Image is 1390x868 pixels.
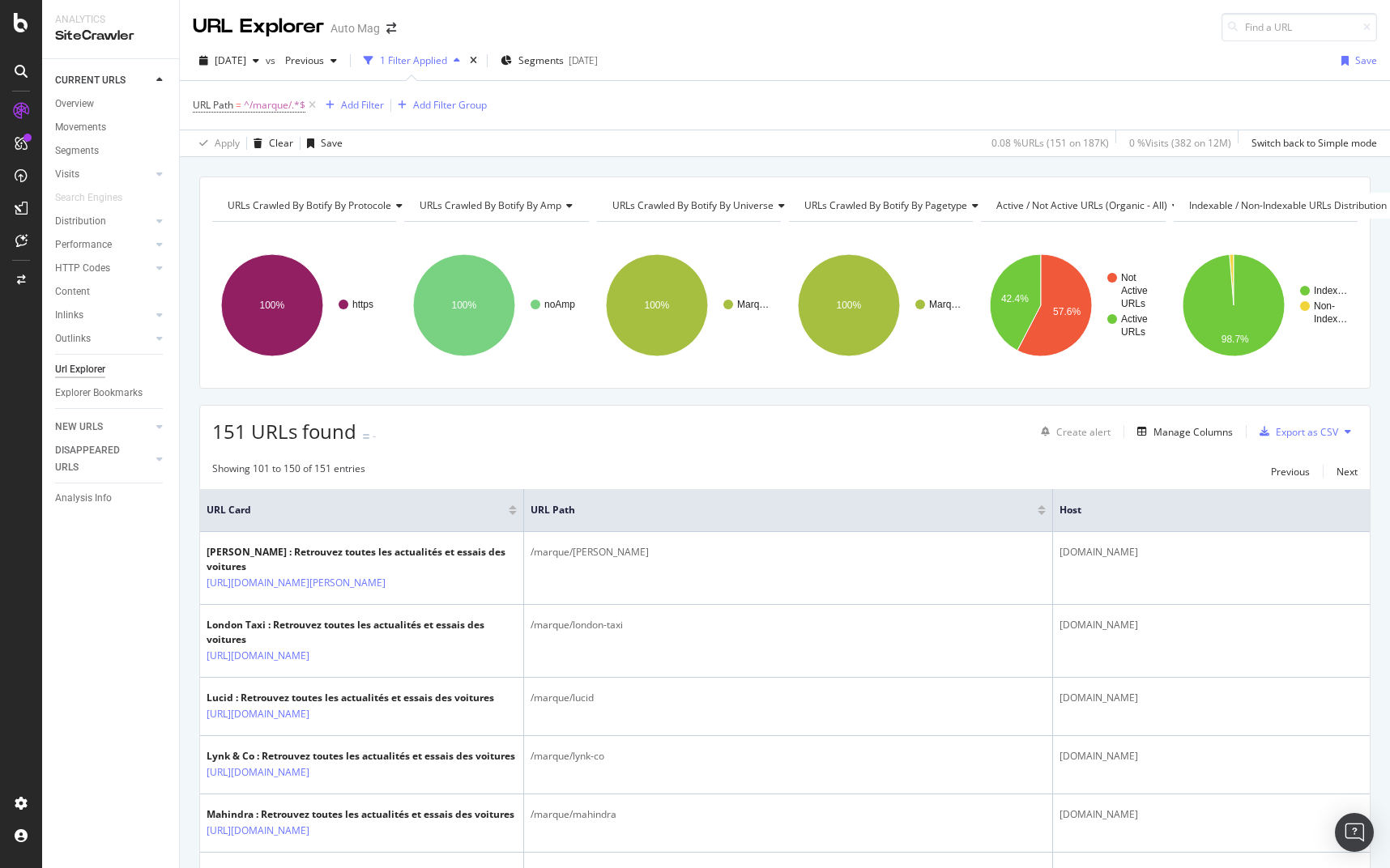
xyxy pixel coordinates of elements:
button: Add Filter [319,96,384,115]
span: URL Path [193,98,233,112]
text: 98.7% [1221,334,1248,345]
div: Content [55,283,90,300]
a: Inlinks [55,307,151,324]
div: Analytics [55,13,166,27]
div: Save [321,136,343,150]
svg: A chart. [1174,235,1358,376]
div: Visits [55,166,79,183]
div: Search Engines [55,189,122,206]
span: ^/marque/.*$ [244,94,305,117]
text: Index… [1314,285,1347,296]
div: Movements [55,119,106,136]
div: HTTP Codes [55,260,110,277]
button: Save [1335,48,1377,74]
button: Segments[DATE] [494,48,604,74]
div: NEW URLS [55,419,103,436]
h4: URLs Crawled By Botify By universe [609,193,798,219]
button: Switch back to Simple mode [1245,130,1377,156]
text: URLs [1121,326,1145,338]
a: Movements [55,119,168,136]
div: Mahindra : Retrouvez toutes les actualités et essais des voitures [207,807,514,822]
a: Outlinks [55,330,151,347]
div: Next [1337,465,1358,479]
div: 1 Filter Applied [380,53,447,67]
div: Outlinks [55,330,91,347]
a: [URL][DOMAIN_NAME] [207,764,309,781]
div: - [373,429,376,443]
div: Clear [269,136,293,150]
a: [URL][DOMAIN_NAME] [207,648,309,664]
a: [URL][DOMAIN_NAME][PERSON_NAME] [207,575,386,591]
div: Url Explorer [55,361,105,378]
div: /marque/mahindra [531,807,1046,822]
h4: URLs Crawled By Botify By protocole [224,193,416,219]
text: https [352,299,373,310]
svg: A chart. [404,235,588,376]
svg: A chart. [981,235,1165,376]
div: /marque/london-taxi [531,618,1046,632]
span: 2025 Sep. 2nd [215,53,246,67]
a: HTTP Codes [55,260,151,277]
svg: A chart. [597,235,781,376]
div: Analysis Info [55,490,112,507]
div: DISAPPEARED URLS [55,442,137,476]
div: Create alert [1056,425,1111,439]
span: URL Card [207,503,505,517]
div: Lynk & Co : Retrouvez toutes les actualités et essais des voitures [207,749,515,764]
div: 0 % Visits ( 382 on 12M ) [1129,136,1231,150]
div: London Taxi : Retrouvez toutes les actualités et essais des voitures [207,618,517,647]
div: Save [1355,53,1377,67]
a: Performance [55,236,151,253]
button: Clear [247,130,293,156]
button: 1 Filter Applied [357,48,467,74]
div: [PERSON_NAME] : Retrouvez toutes les actualités et essais des voitures [207,545,517,574]
svg: A chart. [212,235,396,376]
div: Explorer Bookmarks [55,385,143,402]
text: Marq… [929,299,961,310]
button: Save [301,130,343,156]
a: Distribution [55,213,151,230]
a: CURRENT URLS [55,72,151,89]
text: 100% [644,300,669,311]
button: Manage Columns [1131,422,1233,441]
a: Content [55,283,168,300]
div: Open Intercom Messenger [1335,813,1374,852]
a: NEW URLS [55,419,151,436]
text: URLs [1121,298,1145,309]
span: 151 URLs found [212,418,356,445]
span: URLs Crawled By Botify By universe [612,198,774,212]
a: Overview [55,96,168,113]
button: Previous [279,48,343,74]
text: Active [1121,313,1148,325]
span: URLs Crawled By Botify By pagetype [804,198,967,212]
div: /marque/lucid [531,691,1046,705]
div: URL Explorer [193,13,324,40]
text: 100% [260,300,285,311]
svg: A chart. [789,235,973,376]
button: Export as CSV [1253,419,1338,445]
div: Add Filter Group [413,98,487,112]
div: 0.08 % URLs ( 151 on 187K ) [991,136,1109,150]
img: Equal [363,434,369,439]
text: Marq… [737,299,769,310]
div: Add Filter [341,98,384,112]
span: Segments [518,53,564,67]
div: Inlinks [55,307,83,324]
span: URL Path [531,503,1013,517]
span: vs [266,53,279,67]
text: 57.6% [1053,306,1081,317]
a: [URL][DOMAIN_NAME] [207,823,309,839]
div: Showing 101 to 150 of 151 entries [212,462,365,481]
text: 42.4% [1001,293,1029,304]
button: Next [1337,462,1358,481]
text: 100% [452,300,477,311]
a: Search Engines [55,189,139,206]
div: Distribution [55,213,106,230]
div: Apply [215,136,240,150]
text: 100% [836,300,861,311]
